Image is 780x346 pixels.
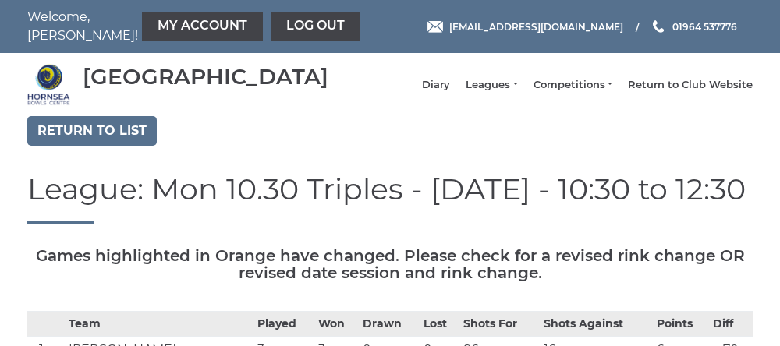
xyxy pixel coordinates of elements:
img: Phone us [653,20,664,33]
a: Phone us 01964 537776 [651,19,737,34]
th: Played [253,311,314,336]
a: Leagues [466,78,517,92]
a: Competitions [534,78,612,92]
a: Diary [422,78,450,92]
a: Email [EMAIL_ADDRESS][DOMAIN_NAME] [427,19,623,34]
a: My Account [142,12,263,41]
th: Shots For [459,311,539,336]
img: Hornsea Bowls Centre [27,63,70,106]
span: 01964 537776 [672,20,737,32]
div: [GEOGRAPHIC_DATA] [83,65,328,89]
a: Return to Club Website [628,78,753,92]
a: Return to list [27,116,157,146]
th: Drawn [359,311,420,336]
th: Lost [420,311,460,336]
th: Points [653,311,710,336]
span: [EMAIL_ADDRESS][DOMAIN_NAME] [449,20,623,32]
a: Log out [271,12,360,41]
th: Diff [709,311,753,336]
h5: Games highlighted in Orange have changed. Please check for a revised rink change OR revised date ... [27,247,753,281]
th: Shots Against [540,311,653,336]
nav: Welcome, [PERSON_NAME]! [27,8,316,45]
th: Team [65,311,253,336]
th: Won [314,311,359,336]
img: Email [427,21,443,33]
h1: League: Mon 10.30 Triples - [DATE] - 10:30 to 12:30 [27,173,753,224]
